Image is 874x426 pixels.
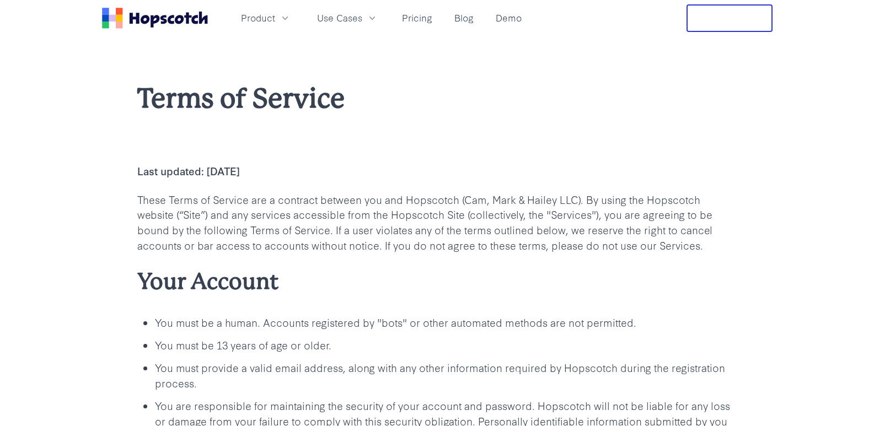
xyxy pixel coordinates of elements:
[102,8,208,29] a: Home
[155,360,737,391] p: You must provide a valid email address, along with any other information required by Hopscotch du...
[137,163,240,178] b: Last updated: [DATE]
[241,11,275,25] span: Product
[310,9,384,27] button: Use Cases
[155,315,737,330] p: You must be a human. Accounts registered by "bots" or other automated methods are not permitted.
[137,134,737,150] p: ‍
[137,80,737,117] h1: Terms of Service
[450,9,478,27] a: Blog
[234,9,297,27] button: Product
[137,192,737,254] p: These Terms of Service are a contract between you and Hopscotch (Cam, Mark & Hailey LLC). By usin...
[398,9,437,27] a: Pricing
[137,266,737,296] h2: Your Account
[155,337,737,353] p: You must be 13 years of age or older.
[317,11,362,25] span: Use Cases
[687,4,773,32] button: Free Trial
[491,9,526,27] a: Demo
